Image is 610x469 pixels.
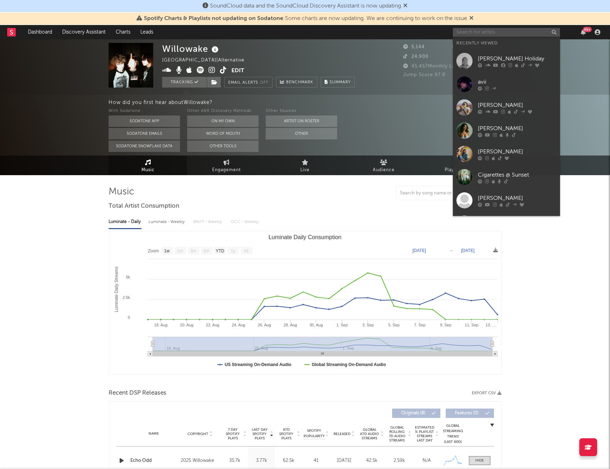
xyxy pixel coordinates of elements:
[387,457,411,464] div: 2.59k
[269,234,342,240] text: Luminate Daily Consumption
[403,3,407,9] span: Dismiss
[284,323,297,327] text: 28. Aug
[223,428,242,440] span: 7 Day Spotify Plays
[204,248,210,253] text: 6m
[453,49,560,73] a: [PERSON_NAME] Holiday
[232,323,245,327] text: 24. Aug
[461,248,475,253] text: [DATE]
[403,73,445,77] span: Jump Score: 97.8
[260,81,269,85] em: Off
[478,124,556,133] div: [PERSON_NAME]
[485,323,496,327] text: 13. …
[403,64,471,69] span: 45,457 Monthly Listeners
[453,166,560,189] a: Cigarettes @ Sunset
[144,16,283,21] span: Spotify Charts & Playlists not updating on Sodatone
[187,128,259,139] button: Word Of Mouth
[415,425,434,443] span: Estimated % Playlist Streams Last Day
[472,391,501,395] button: Export CSV
[109,216,141,228] div: Luminate - Daily
[109,115,180,127] button: Sodatone App
[154,323,167,327] text: 18. Aug
[244,248,248,253] text: All
[148,248,159,253] text: Zoom
[206,323,219,327] text: 22. Aug
[360,428,379,440] span: Global ATD Audio Streams
[453,119,560,142] a: [PERSON_NAME]
[210,3,401,9] span: SoundCloud data and the SoundCloud Discovery Assistant is now updating
[396,191,472,196] input: Search by song name or URL
[277,457,300,464] div: 62.5k
[177,248,183,253] text: 1m
[111,25,135,39] a: Charts
[449,248,453,253] text: →
[109,140,180,152] button: Sodatone Snowflake Data
[445,166,480,174] span: Playlists/Charts
[469,16,474,21] span: Dismiss
[446,409,494,418] button: Features(0)
[415,457,439,464] div: N/A
[453,212,560,235] a: [PERSON_NAME]
[128,315,130,320] text: 0
[109,128,180,139] button: Sodatone Emails
[423,155,501,175] a: Playlists/Charts
[412,248,426,253] text: [DATE]
[180,323,193,327] text: 20. Aug
[187,155,266,175] a: Engagement
[250,428,269,440] span: Last Day Spotify Plays
[135,25,158,39] a: Leads
[130,431,177,436] div: Name
[109,202,179,211] span: Total Artist Consumption
[109,107,180,115] div: With Sodatone
[360,457,384,464] div: 42.5k
[334,432,350,436] span: Released
[312,362,386,367] text: Global Streaming On-Demand Audio
[387,425,407,443] span: Global Rolling 7D Audio Streams
[478,78,556,86] div: avii
[453,28,560,37] input: Search for artists
[141,166,155,174] span: Music
[478,54,556,63] div: [PERSON_NAME] Holiday
[162,77,207,88] button: Tracking
[187,432,208,436] span: Copyright
[130,457,177,464] a: Echo Odd
[453,96,560,119] a: [PERSON_NAME]
[149,216,186,228] div: Luminate - Weekly
[450,411,483,415] span: Features ( 0 )
[276,77,317,88] a: Benchmark
[453,73,560,96] a: avii
[212,166,241,174] span: Engagement
[181,456,220,465] div: 2025 Willowake
[465,323,479,327] text: 11. Sep
[397,411,430,415] span: Originals ( 8 )
[456,39,556,48] div: Recently Viewed
[304,457,329,464] div: 41
[266,115,337,127] button: Artist on Roster
[250,457,273,464] div: 3.77k
[231,248,235,253] text: 1y
[344,155,423,175] a: Audience
[162,56,252,65] div: [GEOGRAPHIC_DATA] | Alternative
[403,54,429,59] span: 24,900
[109,98,610,107] div: How did you first hear about Willowake ?
[304,428,325,439] span: Spotify Popularity
[452,45,476,49] span: 21,622
[452,54,466,59] span: 41
[126,275,130,279] text: 5k
[388,323,400,327] text: 5. Sep
[224,77,272,88] button: Email AlertsOff
[258,323,271,327] text: 26. Aug
[23,25,57,39] a: Dashboard
[187,140,259,152] button: Other Tools
[336,323,348,327] text: 1. Sep
[57,25,111,39] a: Discovery Assistant
[266,107,337,115] div: Other Sources
[266,155,344,175] a: Live
[373,166,395,174] span: Audience
[190,248,196,253] text: 3m
[231,66,244,75] button: Edit
[266,128,337,139] button: Other
[453,142,560,166] a: [PERSON_NAME]
[453,189,560,212] a: [PERSON_NAME]
[332,457,356,464] div: [DATE]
